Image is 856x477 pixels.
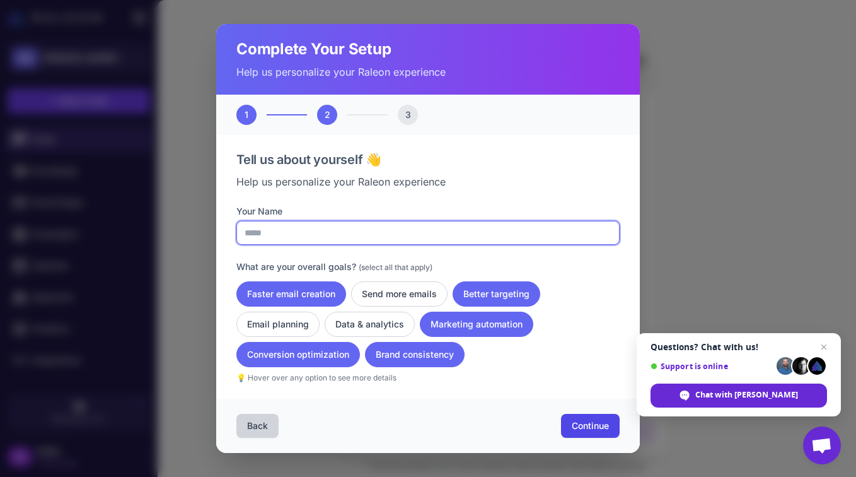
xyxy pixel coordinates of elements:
[325,312,415,337] button: Data & analytics
[453,281,540,307] button: Better targeting
[236,204,620,218] label: Your Name
[236,64,620,79] p: Help us personalize your Raleon experience
[572,420,609,432] span: Continue
[317,105,337,125] div: 2
[236,312,320,337] button: Email planning
[695,389,798,401] span: Chat with [PERSON_NAME]
[236,174,620,189] p: Help us personalize your Raleon experience
[651,384,827,408] span: Chat with [PERSON_NAME]
[803,427,841,464] a: Open chat
[236,281,346,307] button: Faster email creation
[398,105,418,125] div: 3
[420,312,533,337] button: Marketing automation
[236,150,620,169] h3: Tell us about yourself 👋
[365,342,465,367] button: Brand consistency
[651,362,772,371] span: Support is online
[359,262,432,272] span: (select all that apply)
[561,414,620,438] button: Continue
[651,342,827,352] span: Questions? Chat with us!
[351,281,448,307] button: Send more emails
[236,261,356,272] span: What are your overall goals?
[236,105,257,125] div: 1
[236,414,279,438] button: Back
[236,372,620,384] p: 💡 Hover over any option to see more details
[236,342,360,367] button: Conversion optimization
[236,39,620,59] h2: Complete Your Setup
